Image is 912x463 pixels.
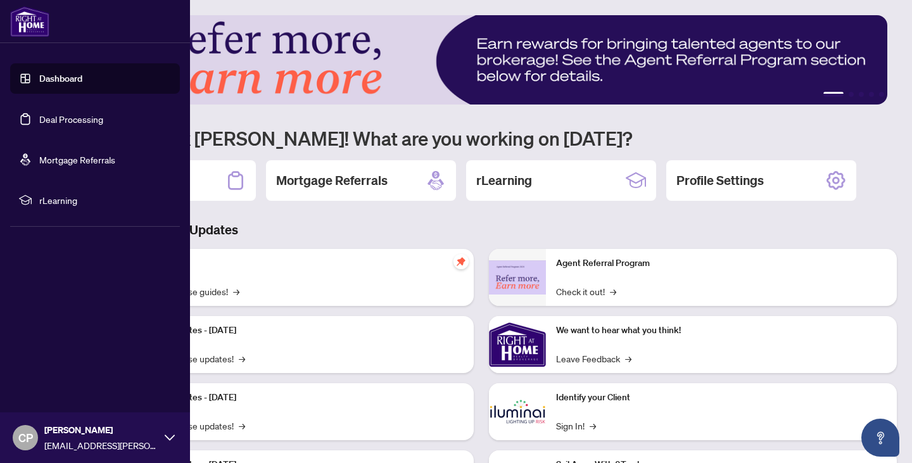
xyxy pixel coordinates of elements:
span: CP [18,429,33,447]
button: 3 [859,92,864,97]
p: Identify your Client [556,391,887,405]
h2: rLearning [476,172,532,189]
button: 5 [879,92,884,97]
img: Agent Referral Program [489,260,546,295]
a: Sign In!→ [556,419,596,433]
span: [EMAIL_ADDRESS][PERSON_NAME][DOMAIN_NAME] [44,438,158,452]
button: 4 [869,92,874,97]
a: Leave Feedback→ [556,352,631,365]
img: Identify your Client [489,383,546,440]
img: Slide 0 [66,15,887,105]
span: → [610,284,616,298]
button: Open asap [861,419,899,457]
span: rLearning [39,193,171,207]
img: We want to hear what you think! [489,316,546,373]
a: Check it out!→ [556,284,616,298]
span: → [239,419,245,433]
span: → [233,284,239,298]
span: → [590,419,596,433]
h2: Profile Settings [676,172,764,189]
a: Deal Processing [39,113,103,125]
p: Self-Help [133,257,464,270]
p: Platform Updates - [DATE] [133,391,464,405]
h3: Brokerage & Industry Updates [66,221,897,239]
a: Dashboard [39,73,82,84]
h2: Mortgage Referrals [276,172,388,189]
span: → [625,352,631,365]
span: [PERSON_NAME] [44,423,158,437]
img: logo [10,6,49,37]
span: pushpin [453,254,469,269]
a: Mortgage Referrals [39,154,115,165]
p: We want to hear what you think! [556,324,887,338]
h1: Welcome back [PERSON_NAME]! What are you working on [DATE]? [66,126,897,150]
span: → [239,352,245,365]
p: Platform Updates - [DATE] [133,324,464,338]
p: Agent Referral Program [556,257,887,270]
button: 1 [823,92,844,97]
button: 2 [849,92,854,97]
